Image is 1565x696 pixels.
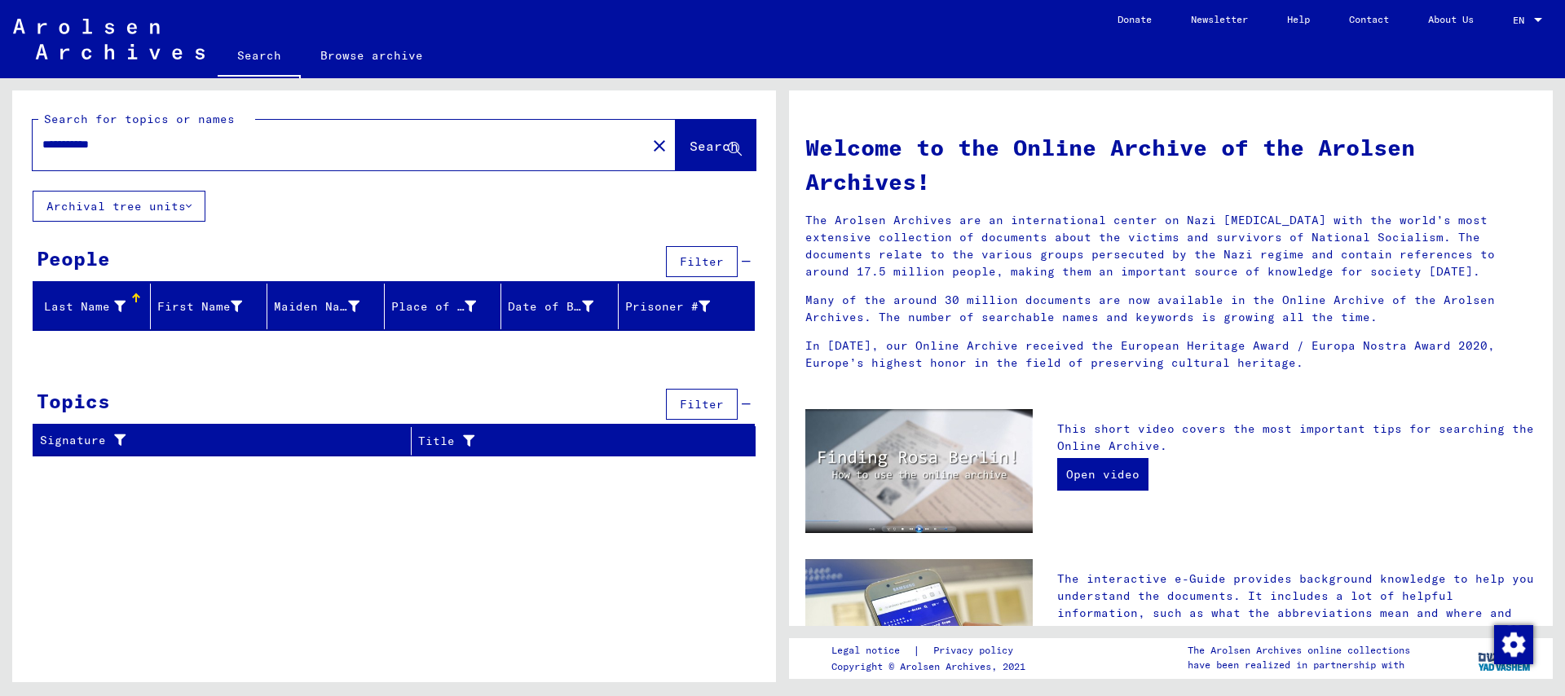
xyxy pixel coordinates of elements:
[831,642,913,659] a: Legal notice
[805,409,1033,533] img: video.jpg
[37,386,110,416] div: Topics
[1475,637,1536,678] img: yv_logo.png
[1057,421,1536,455] p: This short video covers the most important tips for searching the Online Archive.
[831,659,1033,674] p: Copyright © Arolsen Archives, 2021
[40,432,390,449] div: Signature
[805,337,1536,372] p: In [DATE], our Online Archive received the European Heritage Award / Europa Nostra Award 2020, Eu...
[650,136,669,156] mat-icon: close
[805,130,1536,199] h1: Welcome to the Online Archive of the Arolsen Archives!
[1057,458,1148,491] a: Open video
[690,138,738,154] span: Search
[805,292,1536,326] p: Many of the around 30 million documents are now available in the Online Archive of the Arolsen Ar...
[157,298,243,315] div: First Name
[508,298,593,315] div: Date of Birth
[391,298,477,315] div: Place of Birth
[1513,15,1531,26] span: EN
[1188,643,1410,658] p: The Arolsen Archives online collections
[643,129,676,161] button: Clear
[831,642,1033,659] div: |
[680,397,724,412] span: Filter
[625,298,711,315] div: Prisoner #
[1494,625,1533,664] img: Change consent
[676,120,756,170] button: Search
[40,298,126,315] div: Last Name
[218,36,301,78] a: Search
[418,428,735,454] div: Title
[40,428,411,454] div: Signature
[619,284,755,329] mat-header-cell: Prisoner #
[666,389,738,420] button: Filter
[920,642,1033,659] a: Privacy policy
[151,284,268,329] mat-header-cell: First Name
[1057,570,1536,639] p: The interactive e-Guide provides background knowledge to help you understand the documents. It in...
[274,293,384,319] div: Maiden Name
[44,112,235,126] mat-label: Search for topics or names
[1188,658,1410,672] p: have been realized in partnership with
[418,433,715,450] div: Title
[157,293,267,319] div: First Name
[37,244,110,273] div: People
[508,293,618,319] div: Date of Birth
[301,36,443,75] a: Browse archive
[267,284,385,329] mat-header-cell: Maiden Name
[40,293,150,319] div: Last Name
[33,284,151,329] mat-header-cell: Last Name
[13,19,205,59] img: Arolsen_neg.svg
[385,284,502,329] mat-header-cell: Place of Birth
[625,293,735,319] div: Prisoner #
[391,293,501,319] div: Place of Birth
[666,246,738,277] button: Filter
[33,191,205,222] button: Archival tree units
[680,254,724,269] span: Filter
[501,284,619,329] mat-header-cell: Date of Birth
[274,298,359,315] div: Maiden Name
[1493,624,1532,663] div: Change consent
[805,212,1536,280] p: The Arolsen Archives are an international center on Nazi [MEDICAL_DATA] with the world’s most ext...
